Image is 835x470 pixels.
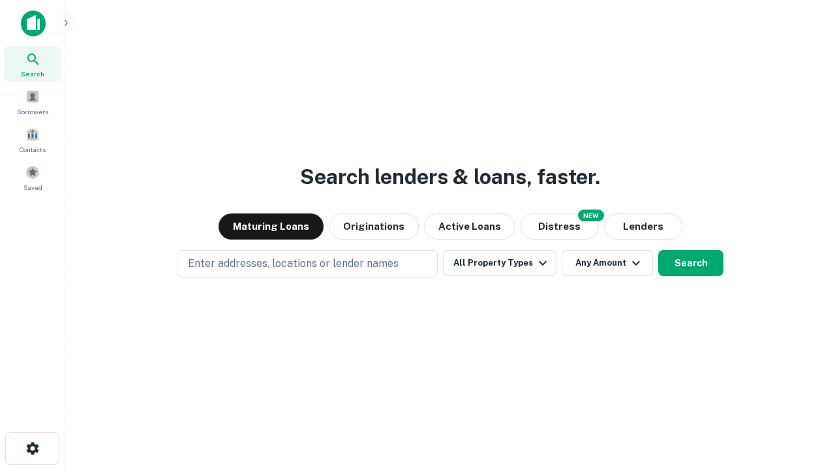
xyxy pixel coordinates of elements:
[424,213,515,240] button: Active Loans
[219,213,324,240] button: Maturing Loans
[21,69,44,79] span: Search
[329,213,419,240] button: Originations
[770,366,835,428] iframe: Chat Widget
[658,250,723,276] button: Search
[23,182,42,193] span: Saved
[300,161,600,193] h3: Search lenders & loans, faster.
[4,160,61,195] a: Saved
[562,250,653,276] button: Any Amount
[443,250,556,276] button: All Property Types
[604,213,682,240] button: Lenders
[17,106,48,117] span: Borrowers
[4,46,61,82] a: Search
[177,250,438,277] button: Enter addresses, locations or lender names
[21,10,46,37] img: capitalize-icon.png
[4,84,61,119] a: Borrowers
[578,210,604,221] div: NEW
[20,144,46,155] span: Contacts
[521,213,599,240] button: Search distressed loans with lien and other non-mortgage details.
[4,122,61,157] a: Contacts
[188,256,399,272] p: Enter addresses, locations or lender names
